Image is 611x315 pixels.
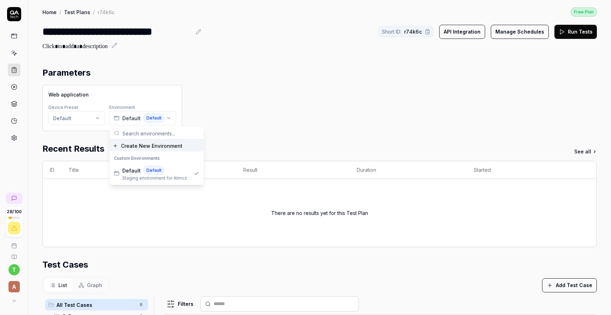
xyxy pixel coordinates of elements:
div: Suggestions [110,140,204,185]
a: Home [42,8,57,16]
th: ID [43,161,62,179]
div: r74k6c [98,8,115,16]
label: Device Preset [48,105,78,110]
button: API Integration [439,25,485,39]
input: Search environments... [122,127,199,140]
button: Filters [162,297,198,311]
span: Create New Environment [121,142,182,150]
span: List [58,281,67,289]
h2: Parameters [42,66,91,79]
button: A [3,275,25,294]
th: Duration [350,161,467,179]
label: Environment [109,105,135,110]
span: Web application [48,91,89,98]
div: There are no results yet for this Test Plan [271,187,368,238]
span: 28 / 100 [7,210,22,214]
span: Default [122,167,141,174]
button: Add Test Case [542,278,597,292]
span: Default [144,113,164,123]
span: Short ID: [382,28,401,35]
button: DefaultDefault [109,111,176,125]
div: Custom Environments [111,153,202,164]
span: Default [122,115,141,122]
div: / [93,8,95,16]
div: / [59,8,61,16]
a: Documentation [3,249,25,260]
h2: Recent Results [42,142,104,155]
button: Run Tests [554,25,597,39]
a: Book a call with us [3,237,25,249]
h2: Test Cases [42,258,88,271]
div: Default [53,115,71,122]
button: List [44,279,73,292]
span: Graph [87,281,102,289]
a: Test Plans [64,8,90,16]
th: Result [236,161,350,179]
span: Default [144,166,164,175]
span: All Test Cases [57,301,135,309]
button: t [8,264,20,275]
button: Graph [73,279,108,292]
a: New conversation [6,193,23,204]
button: Free Plan [571,7,597,17]
th: Started [467,161,582,179]
span: 6 [137,301,145,309]
button: Manage Schedules [491,25,549,39]
span: r74k6c [404,28,422,35]
a: See all [574,148,597,155]
span: Staging environment for Atmoz [122,175,187,181]
button: Default [48,111,105,125]
th: Title [62,161,120,179]
span: A [8,281,20,292]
